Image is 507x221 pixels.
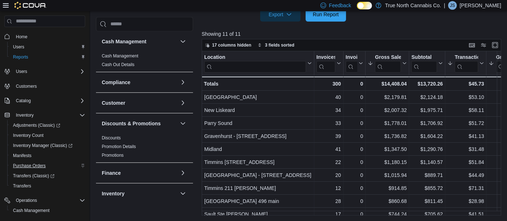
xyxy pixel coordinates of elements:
[16,112,34,118] span: Inventory
[13,67,30,76] button: Users
[13,82,40,91] a: Customers
[7,171,88,181] a: Transfers (Classic)
[7,205,88,216] button: Cash Management
[447,171,484,179] div: $44.49
[7,151,88,161] button: Manifests
[204,54,312,72] button: Location
[255,41,297,49] button: 3 fields sorted
[411,210,443,218] div: $705.62
[479,41,488,49] button: Display options
[368,54,407,72] button: Gross Sales
[204,119,312,127] div: Parry Sound
[204,197,312,205] div: [GEOGRAPHIC_DATA] 496 main
[13,44,24,50] span: Users
[10,131,85,140] span: Inventory Count
[204,106,312,114] div: New Liskeard
[10,121,85,130] span: Adjustments (Classic)
[368,106,407,114] div: $2,007.32
[447,197,484,205] div: $28.98
[10,182,85,190] span: Transfers
[102,190,177,197] button: Inventory
[179,119,187,127] button: Discounts & Promotions
[1,195,88,205] button: Operations
[204,171,312,179] div: [GEOGRAPHIC_DATA] - [STREET_ADDRESS]
[447,145,484,153] div: $31.48
[316,79,341,88] div: 300
[411,79,443,88] div: $13,720.26
[316,184,341,192] div: 12
[16,83,37,89] span: Customers
[204,210,312,218] div: Sault Ste [PERSON_NAME]
[10,53,31,61] a: Reports
[102,99,177,106] button: Customer
[102,38,177,45] button: Cash Management
[368,210,407,218] div: $744.24
[102,62,135,67] a: Cash Out Details
[10,172,57,180] a: Transfers (Classic)
[346,54,363,72] button: Invoices Ref
[96,51,193,71] div: Cash Management
[13,143,73,148] span: Inventory Manager (Classic)
[212,42,252,48] span: 17 columns hidden
[102,120,161,127] h3: Discounts & Promotions
[346,119,363,127] div: 0
[368,119,407,127] div: $1,778.01
[102,78,177,86] button: Compliance
[10,172,85,180] span: Transfers (Classic)
[16,198,37,203] span: Operations
[13,96,85,105] span: Catalog
[102,38,147,45] h3: Cash Management
[10,161,85,170] span: Purchase Orders
[204,132,312,140] div: Gravenhurst - [STREET_ADDRESS]
[375,54,401,72] div: Gross Sales
[16,34,27,40] span: Home
[7,140,88,151] a: Inventory Manager (Classic)
[102,120,177,127] button: Discounts & Promotions
[455,54,478,61] div: Transaction Average
[306,7,346,22] button: Run Report
[13,133,44,138] span: Inventory Count
[102,169,177,176] button: Finance
[444,1,445,10] p: |
[13,163,46,169] span: Purchase Orders
[368,197,407,205] div: $860.68
[10,43,85,51] span: Users
[368,171,407,179] div: $1,015.94
[411,197,443,205] div: $811.45
[10,151,85,160] span: Manifests
[368,158,407,166] div: $1,180.15
[316,210,341,218] div: 17
[316,54,335,61] div: Invoices Sold
[13,122,60,128] span: Adjustments (Classic)
[1,31,88,42] button: Home
[447,54,484,72] button: Transaction Average
[447,158,484,166] div: $51.84
[13,32,85,41] span: Home
[411,158,443,166] div: $1,140.57
[346,210,363,218] div: 0
[346,184,363,192] div: 0
[346,158,363,166] div: 0
[179,78,187,86] button: Compliance
[346,197,363,205] div: 0
[411,54,437,72] div: Subtotal
[1,110,88,120] button: Inventory
[411,93,443,101] div: $2,124.18
[102,61,135,67] span: Cash Out Details
[447,184,484,192] div: $71.31
[13,173,54,179] span: Transfers (Classic)
[204,93,312,101] div: [GEOGRAPHIC_DATA]
[10,141,75,150] a: Inventory Manager (Classic)
[102,135,121,140] span: Discounts
[10,131,47,140] a: Inventory Count
[316,171,341,179] div: 20
[329,2,351,9] span: Feedback
[316,119,341,127] div: 33
[346,79,363,88] div: 0
[13,54,28,60] span: Reports
[7,181,88,191] button: Transfers
[368,184,407,192] div: $914.85
[411,54,437,61] div: Subtotal
[13,153,31,159] span: Manifests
